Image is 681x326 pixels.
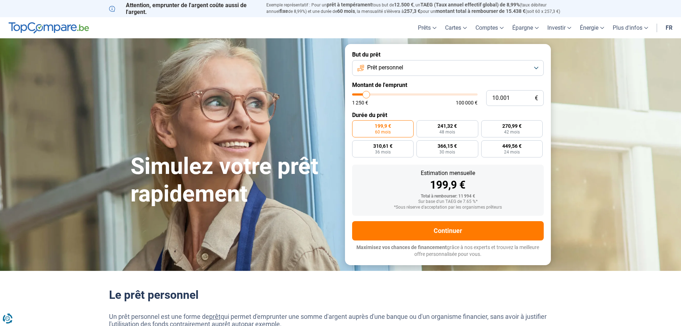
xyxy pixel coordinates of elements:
[394,2,414,8] span: 12.500 €
[358,170,538,176] div: Estimation mensuelle
[508,17,543,38] a: Épargne
[502,123,522,128] span: 270,99 €
[358,180,538,190] div: 199,9 €
[9,22,89,34] img: TopCompare
[352,112,544,118] label: Durée du prêt
[352,51,544,58] label: But du prêt
[438,143,457,149] span: 366,15 €
[439,130,455,134] span: 48 mois
[352,82,544,88] label: Montant de l'emprunt
[504,150,520,154] span: 24 mois
[420,2,520,8] span: TAEG (Taux annuel effectif global) de 8,99%
[502,143,522,149] span: 449,56 €
[661,17,677,38] a: fr
[352,100,368,105] span: 1 250 €
[439,150,455,154] span: 30 mois
[471,17,508,38] a: Comptes
[352,60,544,76] button: Prêt personnel
[535,95,538,101] span: €
[130,153,336,208] h1: Simulez votre prêt rapidement
[435,8,525,14] span: montant total à rembourser de 15.438 €
[576,17,608,38] a: Énergie
[543,17,576,38] a: Investir
[608,17,652,38] a: Plus d'infos
[358,194,538,199] div: Total à rembourser: 11 994 €
[441,17,471,38] a: Cartes
[438,123,457,128] span: 241,32 €
[375,150,391,154] span: 36 mois
[373,143,393,149] span: 310,61 €
[209,313,221,320] a: prêt
[280,8,288,14] span: fixe
[404,8,420,14] span: 257,3 €
[356,244,447,250] span: Maximisez vos chances de financement
[352,244,544,258] p: grâce à nos experts et trouvez la meilleure offre personnalisée pour vous.
[109,288,572,302] h2: Le prêt personnel
[504,130,520,134] span: 42 mois
[375,130,391,134] span: 60 mois
[358,205,538,210] div: *Sous réserve d'acceptation par les organismes prêteurs
[109,2,258,15] p: Attention, emprunter de l'argent coûte aussi de l'argent.
[337,8,355,14] span: 60 mois
[414,17,441,38] a: Prêts
[456,100,478,105] span: 100 000 €
[375,123,391,128] span: 199,9 €
[358,199,538,204] div: Sur base d'un TAEG de 7.65 %*
[352,221,544,240] button: Continuer
[327,2,372,8] span: prêt à tempérament
[266,2,572,15] p: Exemple représentatif : Pour un tous but de , un (taux débiteur annuel de 8,99%) et une durée de ...
[367,64,403,72] span: Prêt personnel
